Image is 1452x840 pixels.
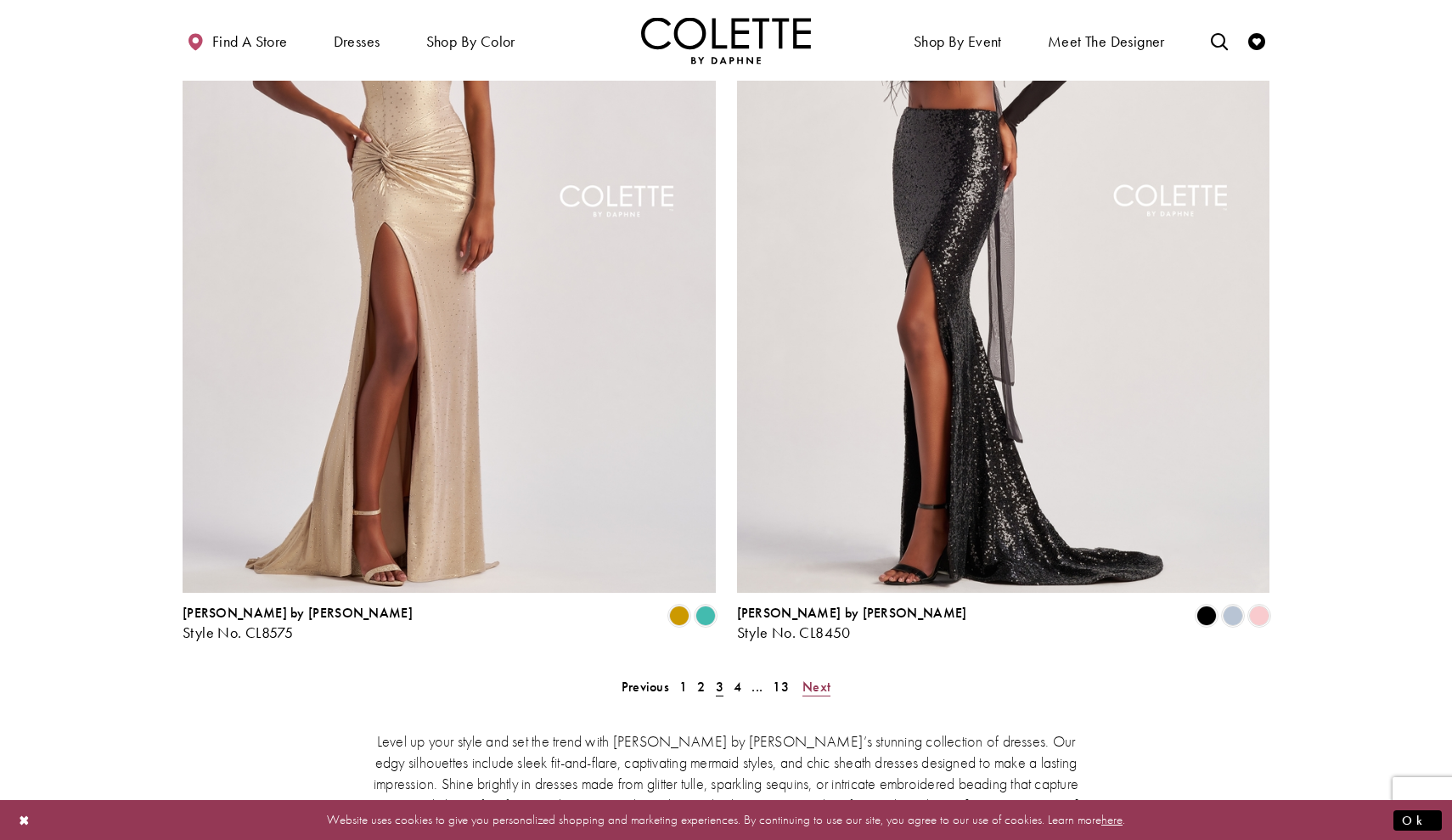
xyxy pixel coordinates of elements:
[422,17,520,64] span: Shop by color
[10,805,39,835] button: Close Dialog
[695,606,716,626] i: Turquoise
[1207,17,1232,64] a: Toggle search
[1249,606,1269,626] i: Ice Pink
[1393,809,1442,831] button: Submit Dialog
[122,809,1330,832] p: Website uses cookies to give you personalized shopping and marketing experiences. By continuing t...
[697,678,705,696] span: 2
[669,606,689,626] i: Gold
[737,606,967,641] div: Colette by Daphne Style No. CL8450
[1044,17,1169,64] a: Meet the designer
[183,17,291,64] a: Find a store
[768,674,794,699] a: 13
[751,678,763,696] span: ...
[641,17,811,64] img: Colette by Daphne
[679,678,687,696] span: 1
[909,17,1006,64] span: Shop By Event
[426,33,515,50] span: Shop by color
[914,33,1002,50] span: Shop By Event
[622,678,669,696] span: Previous
[329,17,385,64] span: Dresses
[729,674,746,699] a: 4
[797,674,836,699] a: Next Page
[692,674,710,699] a: 2
[183,623,293,642] span: Style No. CL8575
[212,33,288,50] span: Find a store
[334,33,380,50] span: Dresses
[1223,606,1243,626] i: Ice Blue
[711,674,729,699] span: Current page
[1244,17,1269,64] a: Check Wishlist
[183,606,413,641] div: Colette by Daphne Style No. CL8575
[734,678,741,696] span: 4
[802,678,830,696] span: Next
[183,604,413,622] span: [PERSON_NAME] by [PERSON_NAME]
[1048,33,1165,50] span: Meet the designer
[737,604,967,622] span: [PERSON_NAME] by [PERSON_NAME]
[746,674,768,699] a: ...
[1196,606,1217,626] i: Black
[1101,811,1123,828] a: here
[773,678,789,696] span: 13
[641,17,811,64] a: Visit Home Page
[737,623,851,642] span: Style No. CL8450
[716,678,723,696] span: 3
[674,674,692,699] a: 1
[616,674,674,699] a: Prev Page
